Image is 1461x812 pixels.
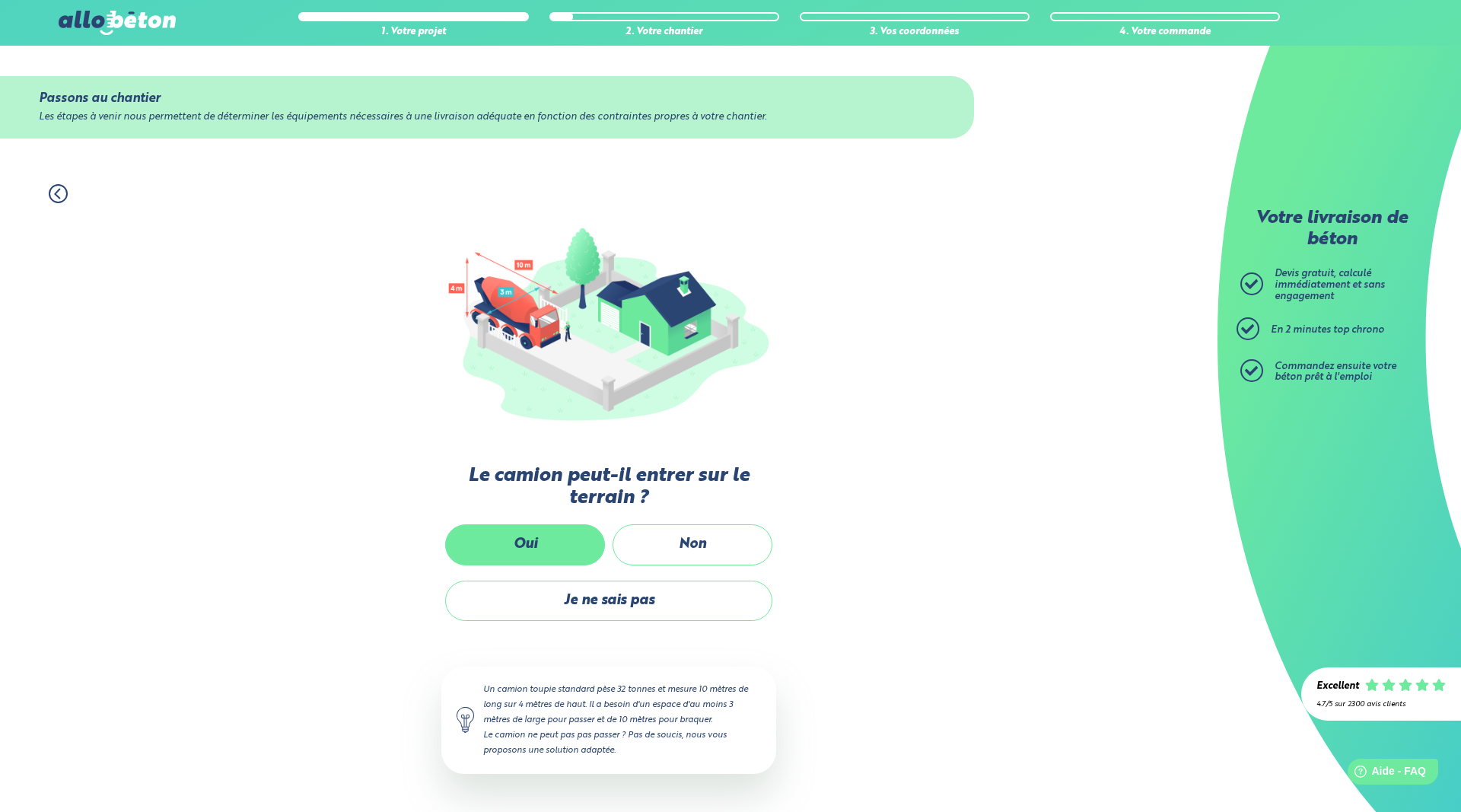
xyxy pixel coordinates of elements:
[445,581,772,621] label: Je ne sais pas
[39,91,935,106] div: Passons au chantier
[1050,27,1280,38] div: 4. Votre commande
[441,667,776,774] div: Un camion toupie standard pèse 32 tonnes et mesure 10 mètres de long sur 4 mètres de haut. Il a b...
[1271,325,1384,335] span: En 2 minutes top chrono
[1275,269,1385,301] span: Devis gratuit, calculé immédiatement et sans engagement
[441,465,776,510] label: Le camion peut-il entrer sur le terrain ?
[1316,681,1359,693] div: Excellent
[800,27,1030,38] div: 3. Vos coordonnées
[1326,753,1444,795] iframe: Help widget launcher
[549,27,779,38] div: 2. Votre chantier
[39,112,935,123] div: Les étapes à venir nous permettent de déterminer les équipements nécessaires à une livraison adéq...
[613,524,772,565] label: Non
[1275,361,1396,383] span: Commandez ensuite votre béton prêt à l'emploi
[59,11,176,35] img: allobéton
[298,27,528,38] div: 1. Votre projet
[1316,700,1446,709] div: 4.7/5 sur 2300 avis clients
[1244,209,1419,250] p: Votre livraison de béton
[445,524,605,565] label: Oui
